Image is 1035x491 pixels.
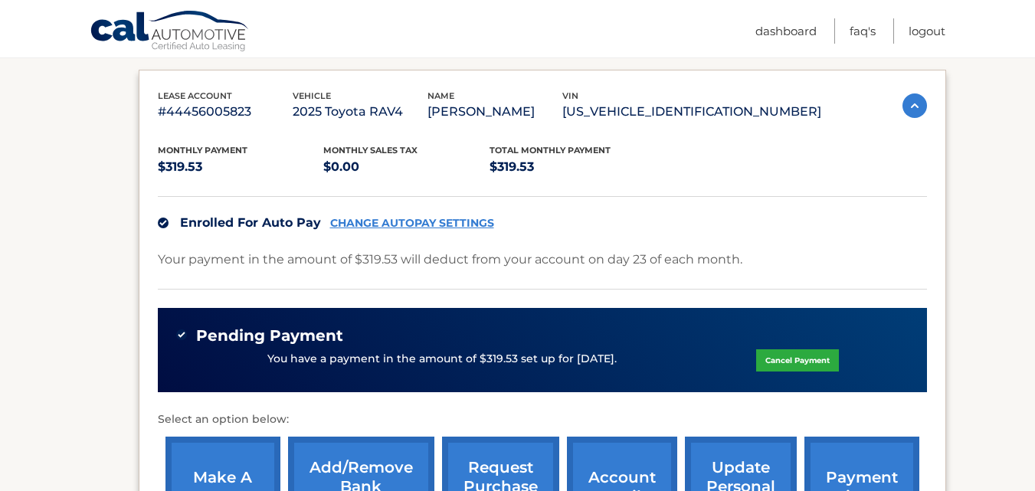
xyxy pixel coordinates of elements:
span: vin [562,90,578,101]
p: 2025 Toyota RAV4 [293,101,427,123]
p: You have a payment in the amount of $319.53 set up for [DATE]. [267,351,617,368]
span: Total Monthly Payment [490,145,611,155]
img: accordion-active.svg [902,93,927,118]
span: Enrolled For Auto Pay [180,215,321,230]
p: [US_VEHICLE_IDENTIFICATION_NUMBER] [562,101,821,123]
span: name [427,90,454,101]
span: Pending Payment [196,326,343,345]
a: CHANGE AUTOPAY SETTINGS [330,217,494,230]
p: Your payment in the amount of $319.53 will deduct from your account on day 23 of each month. [158,249,742,270]
p: #44456005823 [158,101,293,123]
span: vehicle [293,90,331,101]
a: Cancel Payment [756,349,839,372]
p: $319.53 [490,156,656,178]
a: Cal Automotive [90,10,251,54]
a: FAQ's [850,18,876,44]
span: Monthly Payment [158,145,247,155]
p: $0.00 [323,156,490,178]
img: check.svg [158,218,169,228]
span: lease account [158,90,232,101]
p: [PERSON_NAME] [427,101,562,123]
a: Logout [909,18,945,44]
span: Monthly sales Tax [323,145,418,155]
a: Dashboard [755,18,817,44]
p: $319.53 [158,156,324,178]
img: check-green.svg [176,329,187,340]
p: Select an option below: [158,411,927,429]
